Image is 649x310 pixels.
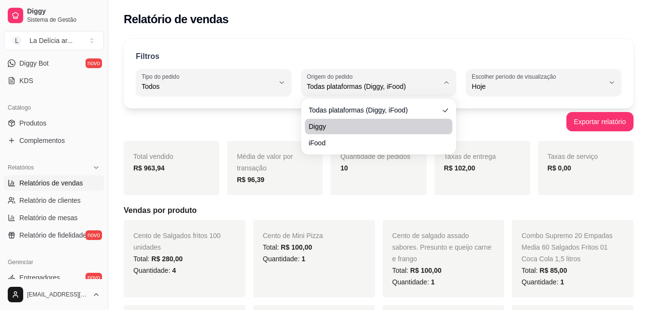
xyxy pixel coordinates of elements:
[133,232,221,251] span: Cento de Salgados fritos 100 unidades
[124,205,634,216] h5: Vendas por produto
[27,7,100,16] span: Diggy
[19,136,65,145] span: Complementos
[19,213,78,223] span: Relatório de mesas
[19,273,60,282] span: Entregadores
[19,178,83,188] span: Relatórios de vendas
[392,232,491,263] span: Cento de salgado assado sabores. Presunto e queijo carne e frango
[19,76,33,85] span: KDS
[309,122,439,131] span: Diggy
[172,267,176,274] span: 4
[133,255,183,263] span: Total:
[340,164,348,172] strong: 10
[4,100,104,115] div: Catálogo
[392,267,442,274] span: Total:
[263,232,323,240] span: Cento de Mini Pizza
[548,153,598,160] span: Taxas de serviço
[521,267,567,274] span: Total:
[4,31,104,50] button: Select a team
[263,243,312,251] span: Total:
[340,153,410,160] span: Quantidade de pedidos
[27,291,88,298] span: [EMAIL_ADDRESS][DOMAIN_NAME]
[309,105,439,115] span: Todas plataformas (Diggy, iFood)
[4,254,104,270] div: Gerenciar
[19,118,46,128] span: Produtos
[281,243,312,251] span: R$ 100,00
[307,82,439,91] span: Todas plataformas (Diggy, iFood)
[237,153,293,172] span: Média de valor por transação
[133,153,173,160] span: Total vendido
[151,255,183,263] span: R$ 280,00
[444,153,496,160] span: Taxas de entrega
[472,72,559,81] label: Escolher período de visualização
[19,230,87,240] span: Relatório de fidelidade
[521,278,564,286] span: Quantidade:
[431,278,435,286] span: 1
[142,72,183,81] label: Tipo do pedido
[566,112,634,131] button: Exportar relatório
[472,82,604,91] span: Hoje
[548,164,571,172] strong: R$ 0,00
[263,255,305,263] span: Quantidade:
[136,51,159,62] p: Filtros
[237,176,264,183] strong: R$ 96,39
[8,164,34,171] span: Relatórios
[392,278,435,286] span: Quantidade:
[133,267,176,274] span: Quantidade:
[133,164,165,172] strong: R$ 963,94
[12,36,22,45] span: L
[302,255,305,263] span: 1
[29,36,73,45] div: La Delícia ar ...
[27,16,100,24] span: Sistema de Gestão
[19,196,81,205] span: Relatório de clientes
[540,267,567,274] span: R$ 85,00
[410,267,442,274] span: R$ 100,00
[309,138,439,148] span: iFood
[560,278,564,286] span: 1
[444,164,476,172] strong: R$ 102,00
[142,82,274,91] span: Todos
[307,72,356,81] label: Origem do pedido
[124,12,229,27] h2: Relatório de vendas
[19,58,49,68] span: Diggy Bot
[521,232,612,263] span: Combo Supremo 20 Empadas Media 60 Salgados Fritos 01 Coca Cola 1,5 litros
